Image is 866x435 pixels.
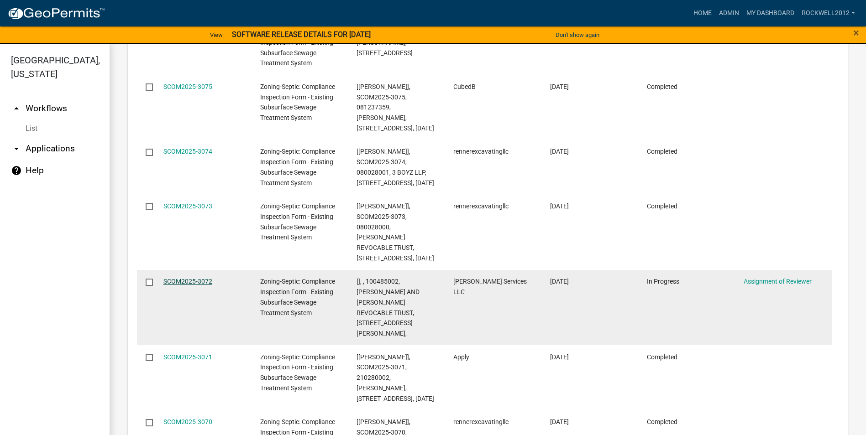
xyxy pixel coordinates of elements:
span: 09/11/2025 [550,278,569,285]
a: SCOM2025-3073 [163,202,212,210]
span: JenCo Services LLC [453,278,527,295]
span: 09/14/2025 [550,202,569,210]
a: View [206,27,226,42]
span: Completed [647,202,677,210]
button: Close [853,27,859,38]
span: [Susan Rockwell], SCOM2025-3074, 080028001, 3 BOYZ LLP, 26121 CO RD 149, 09/08/2025 [357,148,434,186]
span: rennerexcavatingllc [453,418,509,425]
span: Zoning-Septic: Compliance Inspection Form - Existing Subsurface Sewage Treatment System [260,202,335,241]
span: Zoning-Septic: Compliance Inspection Form - Existing Subsurface Sewage Treatment System [260,28,335,67]
span: [Susan Rockwell], SCOM2025-3071, 210280002, BRIAN HEDEN, 23345 CO HWY 47, 09/09/2025 [357,353,434,402]
span: 09/14/2025 [550,148,569,155]
button: Don't show again [552,27,603,42]
a: Assignment of Reviewer [744,278,812,285]
span: Completed [647,148,677,155]
a: My Dashboard [743,5,798,22]
span: rennerexcavatingllc [453,148,509,155]
span: Completed [647,353,677,361]
span: [], , 100485002, DONALD A FONDRICK AND MARLENE A FONDRICK REVOCABLE TRUST, 17352 OTTO ZECK RD, [357,278,420,337]
a: SCOM2025-3072 [163,278,212,285]
span: Apply [453,353,469,361]
strong: SOFTWARE RELEASE DETAILS FOR [DATE] [232,30,371,39]
a: SCOM2025-3071 [163,353,212,361]
span: Completed [647,83,677,90]
span: × [853,26,859,39]
a: SCOM2025-3075 [163,83,212,90]
a: Admin [715,5,743,22]
span: rennerexcavatingllc [453,202,509,210]
span: [Susan Rockwell], SCOM2025-3075, 081237359, BRANDON CHASE, 20685 CO HWY 21, 09/16/2025 [357,83,434,132]
span: 09/15/2025 [550,83,569,90]
span: Zoning-Septic: Compliance Inspection Form - Existing Subsurface Sewage Treatment System [260,148,335,186]
a: Rockwell2012 [798,5,859,22]
span: Zoning-Septic: Compliance Inspection Form - Existing Subsurface Sewage Treatment System [260,83,335,121]
a: Home [690,5,715,22]
span: Zoning-Septic: Compliance Inspection Form - Existing Subsurface Sewage Treatment System [260,278,335,316]
i: help [11,165,22,176]
i: arrow_drop_up [11,103,22,114]
span: Completed [647,418,677,425]
span: 09/09/2025 [550,418,569,425]
a: SCOM2025-3074 [163,148,212,155]
span: Zoning-Septic: Compliance Inspection Form - Existing Subsurface Sewage Treatment System [260,353,335,392]
span: [], , 080779000, CHRIS NOBEN, 25830 BROLIN BEACH RD, [357,28,413,57]
span: 09/09/2025 [550,353,569,361]
i: arrow_drop_down [11,143,22,154]
span: In Progress [647,278,679,285]
span: CubedB [453,83,476,90]
a: SCOM2025-3070 [163,418,212,425]
span: [Susan Rockwell], SCOM2025-3073, 080028000, JENNIFER PAULSRUD REVOCABLE TRUST, 26133 CO RD 149, 0... [357,202,434,262]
